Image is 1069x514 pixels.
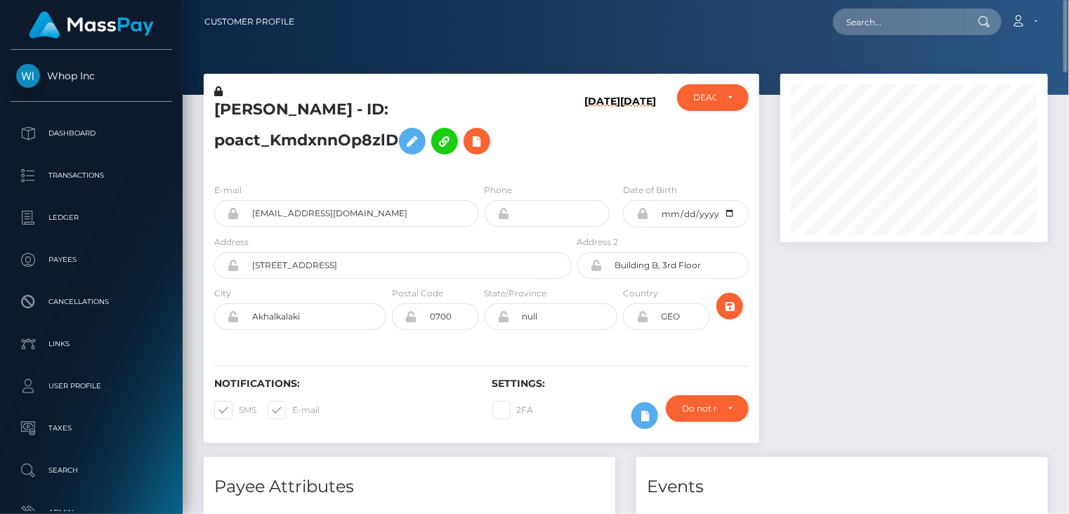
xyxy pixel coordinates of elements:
label: 2FA [492,401,534,419]
p: Taxes [16,418,166,439]
label: E-mail [214,184,242,197]
input: Search... [833,8,965,35]
img: Whop Inc [16,64,40,88]
label: Country [623,287,658,300]
h5: [PERSON_NAME] - ID: poact_KmdxnnOp8zlD [214,99,564,162]
h6: Settings: [492,378,749,390]
label: Date of Birth [623,184,677,197]
label: Address 2 [577,236,619,249]
span: Whop Inc [11,70,172,82]
button: Do not require [666,395,749,422]
h6: [DATE] [620,95,656,166]
img: MassPay Logo [29,11,154,39]
p: Cancellations [16,291,166,312]
h4: Events [647,475,1037,499]
p: Transactions [16,165,166,186]
a: Cancellations [11,284,172,319]
p: Payees [16,249,166,270]
a: Links [11,327,172,362]
label: Postal Code [392,287,443,300]
div: Do not require [682,403,716,414]
a: User Profile [11,369,172,404]
button: DEACTIVE [677,84,749,111]
a: Customer Profile [204,7,294,37]
h4: Payee Attributes [214,475,605,499]
a: Payees [11,242,172,277]
label: Address [214,236,249,249]
p: Dashboard [16,123,166,144]
a: Dashboard [11,116,172,151]
a: Transactions [11,158,172,193]
label: Phone [485,184,513,197]
p: Ledger [16,207,166,228]
a: Taxes [11,411,172,446]
p: Links [16,334,166,355]
p: Search [16,460,166,481]
p: User Profile [16,376,166,397]
h6: Notifications: [214,378,471,390]
div: DEACTIVE [693,92,716,103]
label: City [214,287,231,300]
a: Search [11,453,172,488]
label: E-mail [268,401,320,419]
label: State/Province [485,287,547,300]
a: Ledger [11,200,172,235]
label: SMS [214,401,256,419]
h6: [DATE] [584,95,620,166]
